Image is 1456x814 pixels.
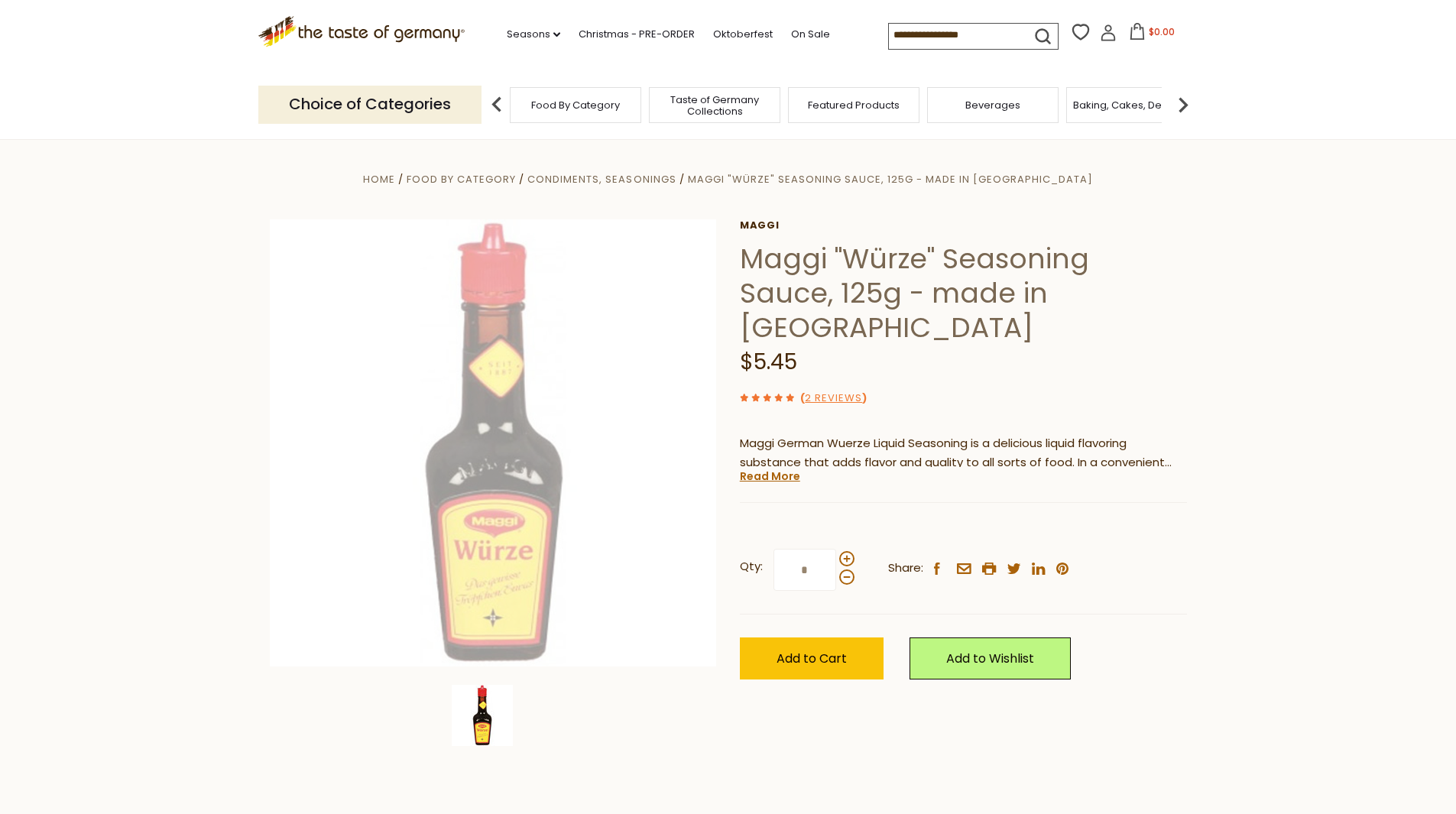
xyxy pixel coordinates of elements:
[407,172,516,186] a: Food By Category
[363,172,395,186] a: Home
[740,469,800,484] a: Read More
[653,94,776,117] a: Taste of Germany Collections
[688,172,1093,186] a: Maggi "Würze" Seasoning Sauce, 125g - made in [GEOGRAPHIC_DATA]
[791,26,830,43] a: On Sale
[482,89,512,120] img: previous arrow
[740,557,763,576] strong: Qty:
[777,650,847,667] span: Add to Cart
[452,685,513,746] img: Maggi Wuerze Liquid Seasoning (imported from Germany)
[740,637,884,679] button: Add to Cart
[713,26,773,43] a: Oktoberfest
[773,549,836,591] input: Qty:
[527,172,676,186] a: Condiments, Seasonings
[1149,25,1175,38] span: $0.00
[965,99,1020,111] a: Beverages
[258,86,482,123] p: Choice of Categories
[888,559,923,578] span: Share:
[740,347,797,377] span: $5.45
[740,219,1187,232] a: Maggi
[805,391,862,407] a: 2 Reviews
[1168,89,1198,120] img: next arrow
[507,26,560,43] a: Seasons
[910,637,1071,679] a: Add to Wishlist
[1120,23,1185,46] button: $0.00
[579,26,695,43] a: Christmas - PRE-ORDER
[1073,99,1192,111] a: Baking, Cakes, Desserts
[531,99,620,111] a: Food By Category
[808,99,900,111] a: Featured Products
[740,242,1187,345] h1: Maggi "Würze" Seasoning Sauce, 125g - made in [GEOGRAPHIC_DATA]
[740,434,1187,472] p: Maggi German Wuerze Liquid Seasoning is a delicious liquid flavoring substance that adds flavor a...
[800,391,867,405] span: ( )
[270,219,717,666] img: Maggi Wuerze Liquid Seasoning (imported from Germany)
